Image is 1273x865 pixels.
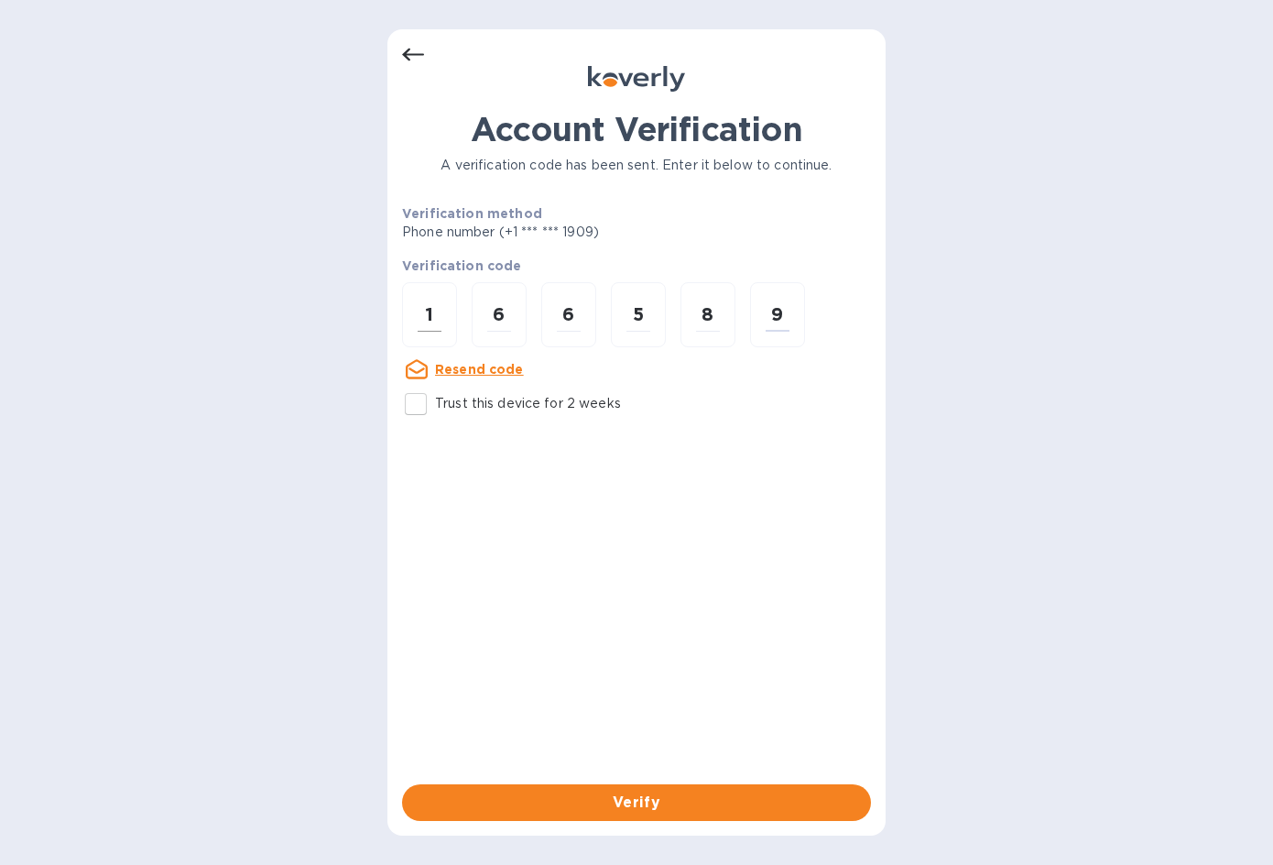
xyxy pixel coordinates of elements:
span: Verify [417,792,856,814]
p: Phone number (+1 *** *** 1909) [402,223,739,242]
button: Verify [402,784,871,821]
h1: Account Verification [402,110,871,148]
p: A verification code has been sent. Enter it below to continue. [402,156,871,175]
b: Verification method [402,206,542,221]
p: Verification code [402,257,871,275]
u: Resend code [435,362,524,377]
p: Trust this device for 2 weeks [435,394,621,413]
